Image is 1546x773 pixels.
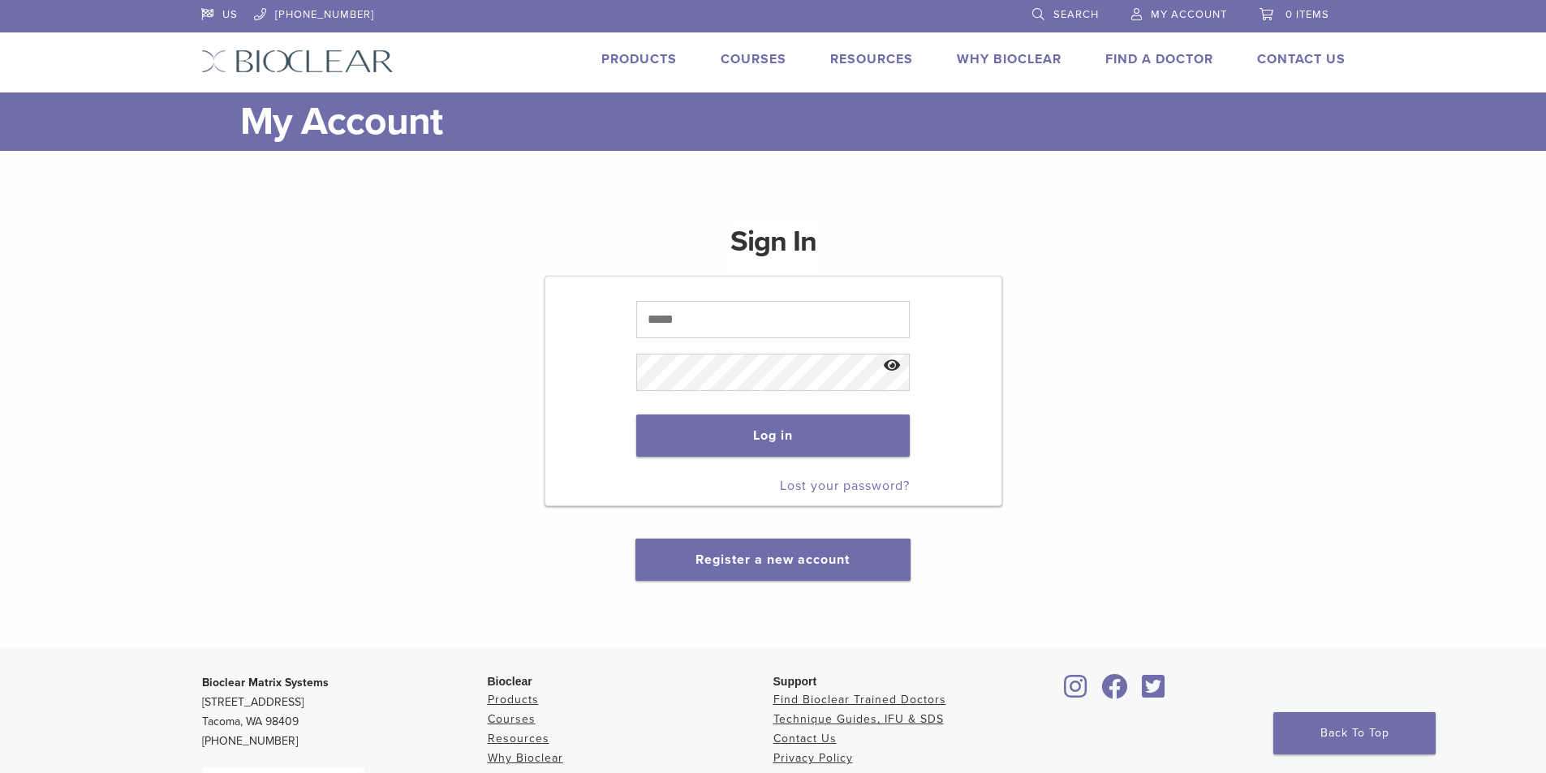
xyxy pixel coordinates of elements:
p: [STREET_ADDRESS] Tacoma, WA 98409 [PHONE_NUMBER] [202,673,488,751]
a: Bioclear [1059,684,1093,700]
h1: Sign In [730,222,816,274]
a: Why Bioclear [957,51,1062,67]
a: Register a new account [695,552,850,568]
a: Contact Us [773,732,837,745]
a: Find Bioclear Trained Doctors [773,693,946,706]
span: Search [1053,8,1099,21]
span: Bioclear [488,675,532,688]
a: Bioclear [1137,684,1171,700]
a: Privacy Policy [773,751,853,765]
span: My Account [1151,8,1227,21]
button: Log in [636,414,910,457]
a: Courses [488,712,536,726]
a: Why Bioclear [488,751,563,765]
a: Contact Us [1257,51,1346,67]
a: Back To Top [1273,712,1436,754]
strong: Bioclear Matrix Systems [202,676,329,689]
span: Support [773,675,817,688]
a: Bioclear [1096,684,1134,700]
span: 0 items [1285,8,1329,21]
a: Products [601,51,677,67]
button: Show password [875,346,910,387]
img: Bioclear [201,49,394,73]
a: Lost your password? [780,478,910,494]
a: Resources [830,51,913,67]
h1: My Account [240,92,1346,151]
a: Resources [488,732,549,745]
a: Find A Doctor [1105,51,1213,67]
a: Products [488,693,539,706]
a: Courses [721,51,786,67]
button: Register a new account [635,539,910,581]
a: Technique Guides, IFU & SDS [773,712,944,726]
